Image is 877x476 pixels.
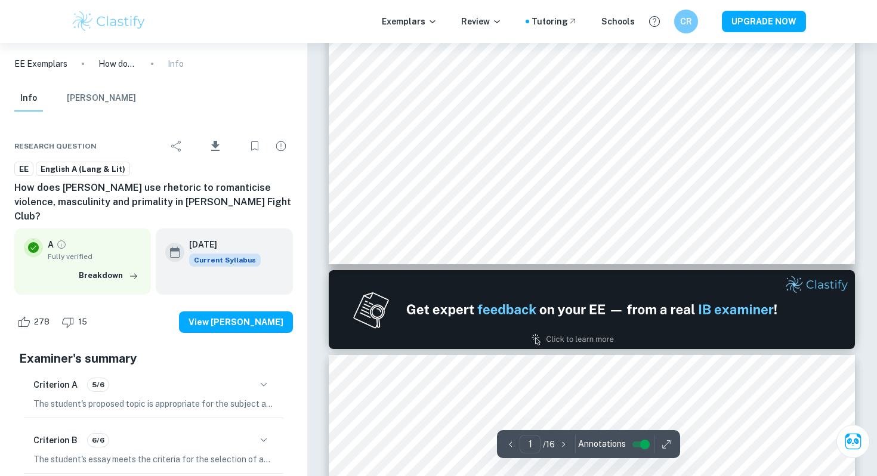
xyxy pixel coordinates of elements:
[329,270,855,349] img: Ad
[27,316,56,328] span: 278
[165,134,189,158] div: Share
[58,313,94,332] div: Dislike
[14,57,67,70] a: EE Exemplars
[179,311,293,333] button: View [PERSON_NAME]
[36,163,129,175] span: English A (Lang & Lit)
[382,15,437,28] p: Exemplars
[722,11,806,32] button: UPGRADE NOW
[14,85,43,112] button: Info
[33,378,78,391] h6: Criterion A
[48,238,54,251] p: A
[71,10,147,33] img: Clastify logo
[168,57,184,70] p: Info
[189,254,261,267] span: Current Syllabus
[33,453,274,466] p: The student's essay meets the criteria for the selection of an appropriate topic, relevant and su...
[33,397,274,410] p: The student's proposed topic is appropriate for the subject and category, and the material, text,...
[543,438,555,451] p: / 16
[14,141,97,152] span: Research question
[243,134,267,158] div: Bookmark
[88,435,109,446] span: 6/6
[269,134,293,158] div: Report issue
[56,239,67,250] a: Grade fully verified
[72,316,94,328] span: 15
[680,15,693,28] h6: CR
[836,425,870,458] button: Ask Clai
[48,251,141,262] span: Fully verified
[189,238,251,251] h6: [DATE]
[14,181,293,224] h6: How does [PERSON_NAME] use rhetoric to romanticise violence, masculinity and primality in [PERSON...
[189,254,261,267] div: This exemplar is based on the current syllabus. Feel free to refer to it for inspiration/ideas wh...
[601,15,635,28] a: Schools
[191,131,240,162] div: Download
[36,162,130,177] a: English A (Lang & Lit)
[14,313,56,332] div: Like
[15,163,33,175] span: EE
[532,15,578,28] a: Tutoring
[19,350,288,367] h5: Examiner's summary
[14,162,33,177] a: EE
[88,379,109,390] span: 5/6
[33,434,78,447] h6: Criterion B
[461,15,502,28] p: Review
[76,267,141,285] button: Breakdown
[67,85,136,112] button: [PERSON_NAME]
[674,10,698,33] button: CR
[98,57,137,70] p: How does [PERSON_NAME] use rhetoric to romanticise violence, masculinity and primality in [PERSON...
[644,11,665,32] button: Help and Feedback
[578,438,626,450] span: Annotations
